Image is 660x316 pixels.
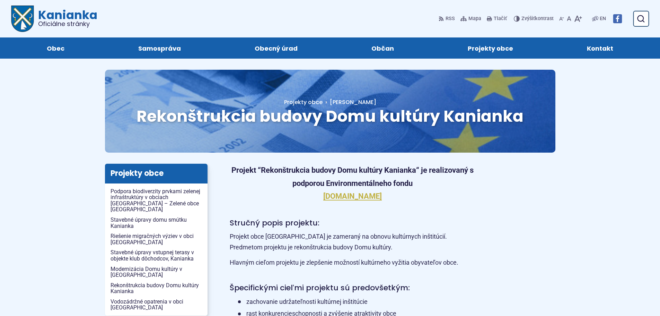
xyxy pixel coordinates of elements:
[485,11,508,26] button: Tlačiť
[111,215,202,231] span: Stavebné úpravy domu smútku Kanianka
[111,231,202,247] span: Riešenie migračných výziev v obci [GEOGRAPHIC_DATA]
[137,105,523,127] span: Rekonštrukcia budovy Domu kultúry Kanianka
[439,11,456,26] a: RSS
[371,37,394,59] span: Občan
[342,37,424,59] a: Občan
[230,257,476,268] p: Hlavným cieľom projektu je zlepšenie možností kultúrneho vyžitia obyvateľov obce.
[468,37,513,59] span: Projekty obce
[573,11,583,26] button: Zväčšiť veľkosť písma
[11,6,34,32] img: Prejsť na domovskú stránku
[105,186,208,215] a: Podpora biodiverzity prvkami zelenej infraštruktúry v obciach [GEOGRAPHIC_DATA] – Zelené obce [GE...
[600,15,606,23] span: EN
[238,297,476,307] li: zachovanie udržateľnosti kultúrnej inštitúcie
[284,98,323,106] a: Projekty obce
[330,98,376,106] span: [PERSON_NAME]
[105,297,208,313] a: Vodozádržné opatrenia v obci [GEOGRAPHIC_DATA]
[111,297,202,313] span: Vodozádržné opatrenia v obci [GEOGRAPHIC_DATA]
[138,37,181,59] span: Samospráva
[598,15,607,23] a: EN
[225,37,327,59] a: Obecný úrad
[111,247,202,264] span: Stavebné úpravy vstupnej terasy v objekte klub dôchodcov, Kanianka
[105,280,208,297] a: Rekonštrukcia budovy Domu kultúry Kanianka
[557,37,643,59] a: Kontakt
[105,264,208,280] a: Modernizácia Domu kultúry v [GEOGRAPHIC_DATA]
[17,37,94,59] a: Obec
[230,282,410,293] span: Špecifickými cieľmi projektu sú predovšetkým:
[565,11,573,26] button: Nastaviť pôvodnú veľkosť písma
[446,15,455,23] span: RSS
[111,280,202,297] span: Rekonštrukcia budovy Domu kultúry Kanianka
[230,231,476,253] p: Projekt obce [GEOGRAPHIC_DATA] je zameraný na obnovu kultúrnych inštitúcií. Predmetom projektu je...
[231,166,474,187] strong: Projekt “Rekonštrukcia budovy Domu kultúry Kanianka“ je realizovaný s podporou Environmentálneho ...
[255,37,298,59] span: Obecný úrad
[323,98,376,106] a: [PERSON_NAME]
[468,15,481,23] span: Mapa
[47,37,64,59] span: Obec
[108,37,211,59] a: Samospráva
[521,16,554,22] span: kontrast
[459,11,483,26] a: Mapa
[105,247,208,264] a: Stavebné úpravy vstupnej terasy v objekte klub dôchodcov, Kanianka
[111,264,202,280] span: Modernizácia Domu kultúry v [GEOGRAPHIC_DATA]
[514,11,555,26] button: Zvýšiťkontrast
[105,164,208,183] h3: Projekty obce
[587,37,613,59] span: Kontakt
[34,9,97,27] span: Kanianka
[111,186,202,215] span: Podpora biodiverzity prvkami zelenej infraštruktúry v obciach [GEOGRAPHIC_DATA] – Zelené obce [GE...
[438,37,543,59] a: Projekty obce
[613,14,622,23] img: Prejsť na Facebook stránku
[230,217,319,228] span: Stručný popis projektu:
[521,16,535,22] span: Zvýšiť
[105,215,208,231] a: Stavebné úpravy domu smútku Kanianka
[494,16,507,22] span: Tlačiť
[323,192,382,200] a: [DOMAIN_NAME]
[105,231,208,247] a: Riešenie migračných výziev v obci [GEOGRAPHIC_DATA]
[38,21,97,27] span: Oficiálne stránky
[11,6,97,32] a: Logo Kanianka, prejsť na domovskú stránku.
[558,11,565,26] button: Zmenšiť veľkosť písma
